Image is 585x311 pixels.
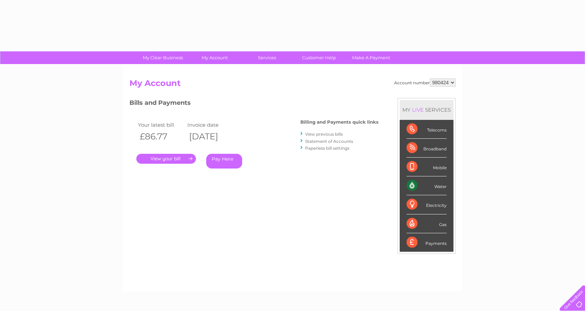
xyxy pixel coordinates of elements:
div: Electricity [407,195,447,214]
a: Statement of Accounts [305,139,353,144]
a: Customer Help [291,51,347,64]
a: Services [239,51,295,64]
div: Water [407,176,447,195]
a: Paperless bill settings [305,146,349,151]
a: My Clear Business [135,51,191,64]
div: Mobile [407,158,447,176]
div: Gas [407,214,447,233]
h3: Bills and Payments [129,98,378,110]
a: Make A Payment [343,51,399,64]
a: My Account [187,51,243,64]
a: Pay Here [206,154,242,169]
div: LIVE [411,107,425,113]
a: View previous bills [305,132,343,137]
a: . [136,154,196,164]
div: Broadband [407,139,447,158]
h2: My Account [129,78,456,91]
div: Account number [394,78,456,87]
div: Payments [407,233,447,252]
th: £86.77 [136,129,186,144]
td: Your latest bill [136,120,186,129]
h4: Billing and Payments quick links [300,120,378,125]
th: [DATE] [186,129,235,144]
td: Invoice date [186,120,235,129]
div: MY SERVICES [400,100,453,120]
div: Telecoms [407,120,447,139]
